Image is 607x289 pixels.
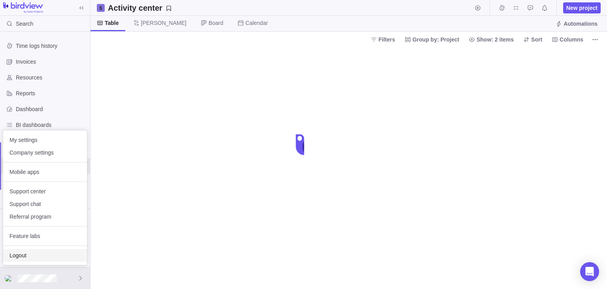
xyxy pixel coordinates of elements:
span: Referral program [9,213,81,221]
a: My settings [3,134,87,146]
div: <s>aqudas</s> [5,274,14,283]
span: Company settings [9,149,81,157]
a: Feature labs [3,230,87,242]
span: Support center [9,187,81,195]
span: Logout [9,251,81,259]
a: Support chat [3,198,87,210]
span: My settings [9,136,81,144]
span: Feature labs [9,232,81,240]
a: Support center [3,185,87,198]
a: Referral program [3,210,87,223]
span: Mobile apps [9,168,81,176]
a: Company settings [3,146,87,159]
a: Mobile apps [3,166,87,178]
img: Show [5,275,14,281]
a: Logout [3,249,87,262]
span: Support chat [9,200,81,208]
